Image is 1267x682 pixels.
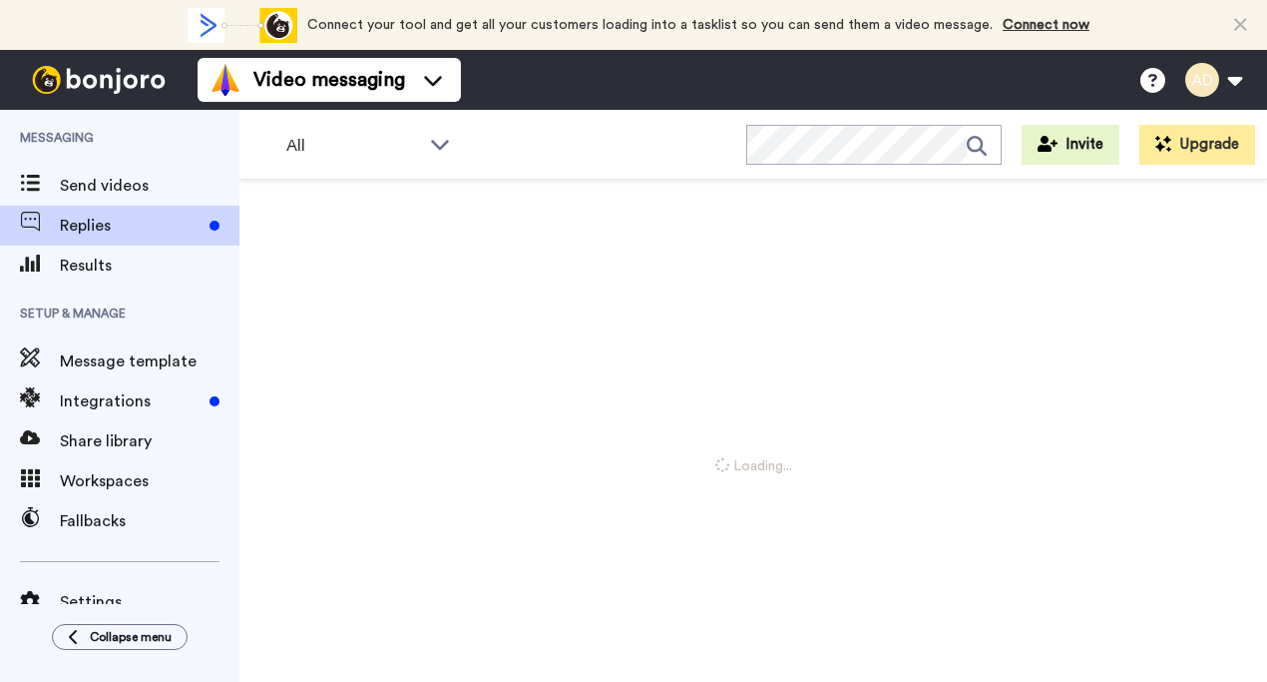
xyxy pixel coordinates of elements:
span: Loading... [715,456,792,476]
span: Message template [60,349,239,373]
div: animation [188,8,297,43]
span: Fallbacks [60,509,239,533]
a: Connect now [1003,18,1089,32]
span: Replies [60,214,202,238]
button: Collapse menu [52,624,188,650]
span: Settings [60,590,239,614]
span: Results [60,254,239,278]
span: All [286,134,420,158]
button: Upgrade [1139,125,1255,165]
span: Send videos [60,174,239,198]
span: Video messaging [253,66,405,94]
span: Connect your tool and get all your customers loading into a tasklist so you can send them a video... [307,18,993,32]
img: bj-logo-header-white.svg [24,66,174,94]
span: Integrations [60,389,202,413]
img: vm-color.svg [210,64,241,96]
span: Workspaces [60,469,239,493]
span: Collapse menu [90,629,172,645]
span: Share library [60,429,239,453]
button: Invite [1022,125,1119,165]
